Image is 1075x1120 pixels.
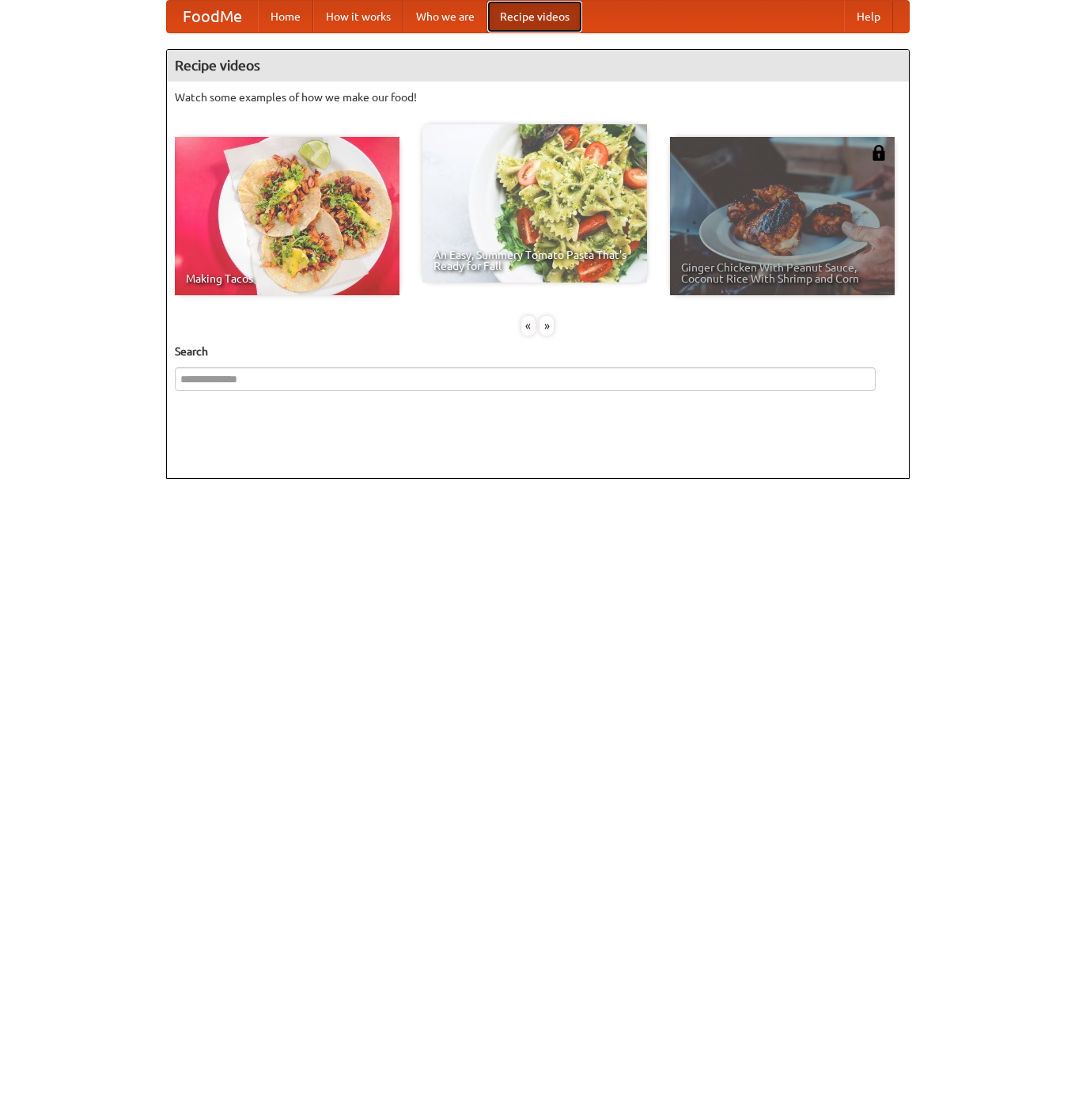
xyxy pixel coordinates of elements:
a: Who we are [403,1,487,32]
a: Home [258,1,313,32]
img: 483408.png [871,145,887,161]
a: How it works [313,1,403,32]
h5: Search [175,344,901,359]
div: « [521,316,536,336]
span: Making Tacos [186,273,388,284]
h4: Recipe videos [167,50,909,82]
a: FoodMe [167,1,258,32]
a: Help [844,1,893,32]
p: Watch some examples of how we make our food! [175,89,901,105]
div: » [539,316,554,336]
a: Making Tacos [175,137,399,295]
span: An Easy, Summery Tomato Pasta That's Ready for Fall [433,249,636,271]
a: An Easy, Summery Tomato Pasta That's Ready for Fall [422,124,647,283]
a: Recipe videos [487,1,582,32]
